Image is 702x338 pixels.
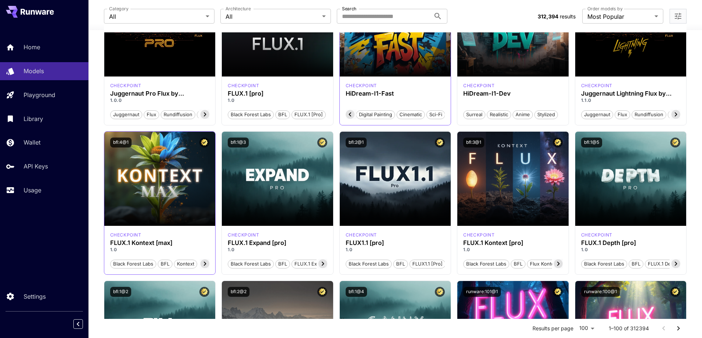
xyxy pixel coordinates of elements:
div: FLUX.1 D [110,82,142,89]
h3: FLUX.1 Expand [pro] [228,239,327,246]
h3: FLUX.1 Kontext [pro] [463,239,563,246]
h3: HiDream-I1-Dev [463,90,563,97]
span: juggernaut [111,111,142,118]
span: juggernaut [581,111,613,118]
p: Home [24,43,40,51]
button: Sci-Fi [426,110,445,119]
button: Certified Model – Vetted for best performance and includes a commercial license. [199,287,209,297]
p: Library [24,114,43,123]
button: runware:100@1 [581,287,620,297]
button: bfl:4@1 [110,138,132,147]
button: juggernaut [581,110,613,119]
p: 1.0 [228,97,327,104]
button: Collapse sidebar [73,319,83,329]
span: flux [615,111,630,118]
button: Realistic [487,110,511,119]
div: fluxpro [346,232,377,238]
span: Digital Painting [356,111,395,118]
button: Certified Model – Vetted for best performance and includes a commercial license. [553,138,563,147]
button: Kontext [174,259,197,268]
p: checkpoint [581,82,612,89]
span: Kontext [174,260,197,268]
span: BFL [394,260,408,268]
span: flux [144,111,159,118]
button: flux [615,110,630,119]
h3: FLUX1.1 [pro] [346,239,445,246]
h3: FLUX.1 Depth [pro] [581,239,681,246]
p: Models [24,67,44,75]
span: Sci-Fi [427,111,445,118]
div: fluxpro [228,82,259,89]
label: Category [109,6,129,12]
button: flux [144,110,159,119]
p: checkpoint [110,232,142,238]
span: BFL [276,111,290,118]
span: Cinematic [397,111,425,118]
div: 100 [576,323,597,334]
label: Search [342,6,356,12]
button: Certified Model – Vetted for best performance and includes a commercial license. [435,138,445,147]
button: rundiffusion [632,110,666,119]
button: Black Forest Labs [228,110,274,119]
button: bfl:3@1 [463,138,484,147]
button: FLUX.1 [pro] [291,110,326,119]
div: fluxpro [581,232,612,238]
span: rundiffusion [161,111,195,118]
div: FLUX.1 Kontext [pro] [463,232,495,238]
h3: Juggernaut Pro Flux by RunDiffusion [110,90,210,97]
span: Surreal [464,111,485,118]
span: Black Forest Labs [581,260,627,268]
div: HiDream-I1-Fast [346,90,445,97]
button: Certified Model – Vetted for best performance and includes a commercial license. [435,287,445,297]
button: runware:101@1 [463,287,501,297]
button: Black Forest Labs [228,259,274,268]
div: FLUX.1 Kontext [max] [110,232,142,238]
span: rundiffusion [632,111,666,118]
p: Wallet [24,138,41,147]
h3: FLUX.1 [pro] [228,90,327,97]
button: bfl:1@2 [110,287,131,297]
button: rundiffusion [161,110,195,119]
div: FLUX.1 Kontext [max] [110,239,210,246]
button: FLUX1.1 [pro] [409,259,446,268]
p: checkpoint [346,82,377,89]
p: checkpoint [346,232,377,238]
span: FLUX1.1 [pro] [410,260,445,268]
p: checkpoint [581,232,612,238]
button: Certified Model – Vetted for best performance and includes a commercial license. [317,138,327,147]
p: 1.0 [110,246,210,253]
button: Black Forest Labs [581,259,627,268]
span: BFL [276,260,290,268]
button: BFL [158,259,172,268]
div: FLUX.1 D [581,82,612,89]
div: HiDream Dev [463,82,495,89]
label: Order models by [587,6,622,12]
button: bfl:1@3 [228,138,249,147]
span: Black Forest Labs [228,111,273,118]
span: FLUX.1 Depth [pro] [645,260,694,268]
button: BFL [629,259,643,268]
button: bfl:2@2 [228,287,249,297]
span: Anime [513,111,532,118]
span: BFL [511,260,525,268]
p: 1.1.0 [581,97,681,104]
button: schnell [668,110,690,119]
div: Collapse sidebar [79,317,88,331]
button: Surreal [463,110,485,119]
span: All [226,12,319,21]
span: results [560,13,576,19]
button: Certified Model – Vetted for best performance and includes a commercial license. [670,138,680,147]
span: Black Forest Labs [464,260,509,268]
button: Certified Model – Vetted for best performance and includes a commercial license. [670,287,680,297]
button: Cinematic [397,110,425,119]
button: BFL [511,259,525,268]
button: Flux Kontext [527,259,561,268]
h3: Juggernaut Lightning Flux by RunDiffusion [581,90,681,97]
button: BFL [275,259,290,268]
p: 1.0 [581,246,681,253]
span: pro [197,111,210,118]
